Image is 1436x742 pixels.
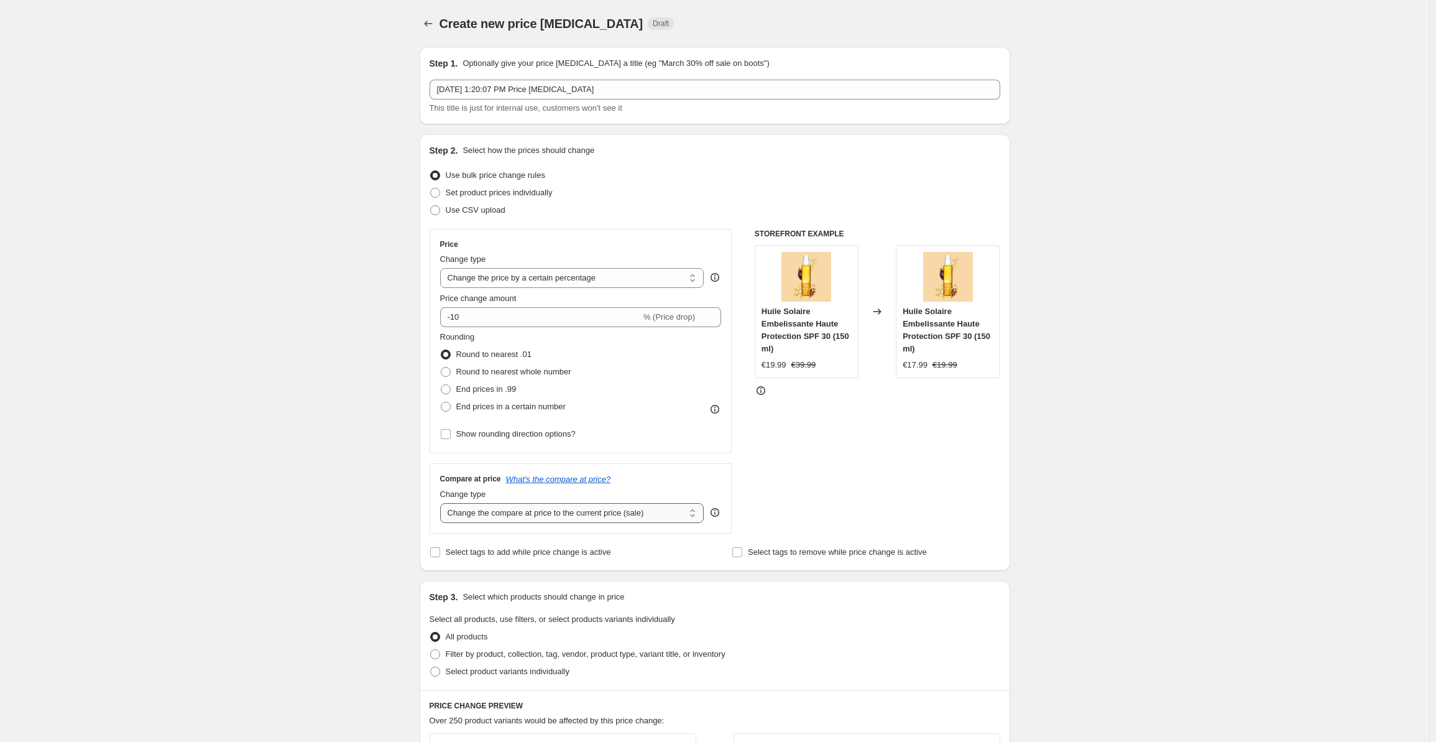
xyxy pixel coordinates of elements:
[430,57,458,70] h2: Step 1.
[430,591,458,603] h2: Step 3.
[446,170,545,180] span: Use bulk price change rules
[709,271,721,284] div: help
[456,350,532,359] span: Round to nearest .01
[446,649,725,659] span: Filter by product, collection, tag, vendor, product type, variant title, or inventory
[463,591,624,603] p: Select which products should change in price
[923,252,973,302] img: 80104577_original_original_A_e02dfd86-286c-4c2c-8b2b-a371e28377b4_80x.jpg
[430,614,675,624] span: Select all products, use filters, or select products variants individually
[781,252,831,302] img: 80104577_original_original_A_e02dfd86-286c-4c2c-8b2b-a371e28377b4_80x.jpg
[762,307,849,353] span: Huile Solaire Embelissante Haute Protection SPF 30 (150 ml)
[440,489,486,499] span: Change type
[709,506,721,519] div: help
[440,254,486,264] span: Change type
[430,103,622,113] span: This title is just for internal use, customers won't see it
[903,359,927,371] div: €17.99
[903,307,990,353] span: Huile Solaire Embelissante Haute Protection SPF 30 (150 ml)
[440,332,475,341] span: Rounding
[456,367,571,376] span: Round to nearest whole number
[430,701,1000,711] h6: PRICE CHANGE PREVIEW
[430,80,1000,100] input: 30% off holiday sale
[420,15,437,32] button: Price change jobs
[430,716,665,725] span: Over 250 product variants would be affected by this price change:
[446,632,488,641] span: All products
[440,474,501,484] h3: Compare at price
[440,239,458,249] h3: Price
[755,229,1000,239] h6: STOREFRONT EXAMPLE
[643,312,695,322] span: % (Price drop)
[456,402,566,411] span: End prices in a certain number
[932,359,957,371] strike: €19.99
[463,144,594,157] p: Select how the prices should change
[446,188,553,197] span: Set product prices individually
[430,144,458,157] h2: Step 2.
[506,475,611,484] button: What's the compare at price?
[653,19,669,29] span: Draft
[446,205,505,215] span: Use CSV upload
[440,307,641,327] input: -15
[762,359,786,371] div: €19.99
[440,17,643,30] span: Create new price [MEDICAL_DATA]
[446,547,611,557] span: Select tags to add while price change is active
[463,57,769,70] p: Optionally give your price [MEDICAL_DATA] a title (eg "March 30% off sale on boots")
[456,384,517,394] span: End prices in .99
[440,294,517,303] span: Price change amount
[748,547,927,557] span: Select tags to remove while price change is active
[446,667,569,676] span: Select product variants individually
[456,429,576,438] span: Show rounding direction options?
[791,359,816,371] strike: €39.99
